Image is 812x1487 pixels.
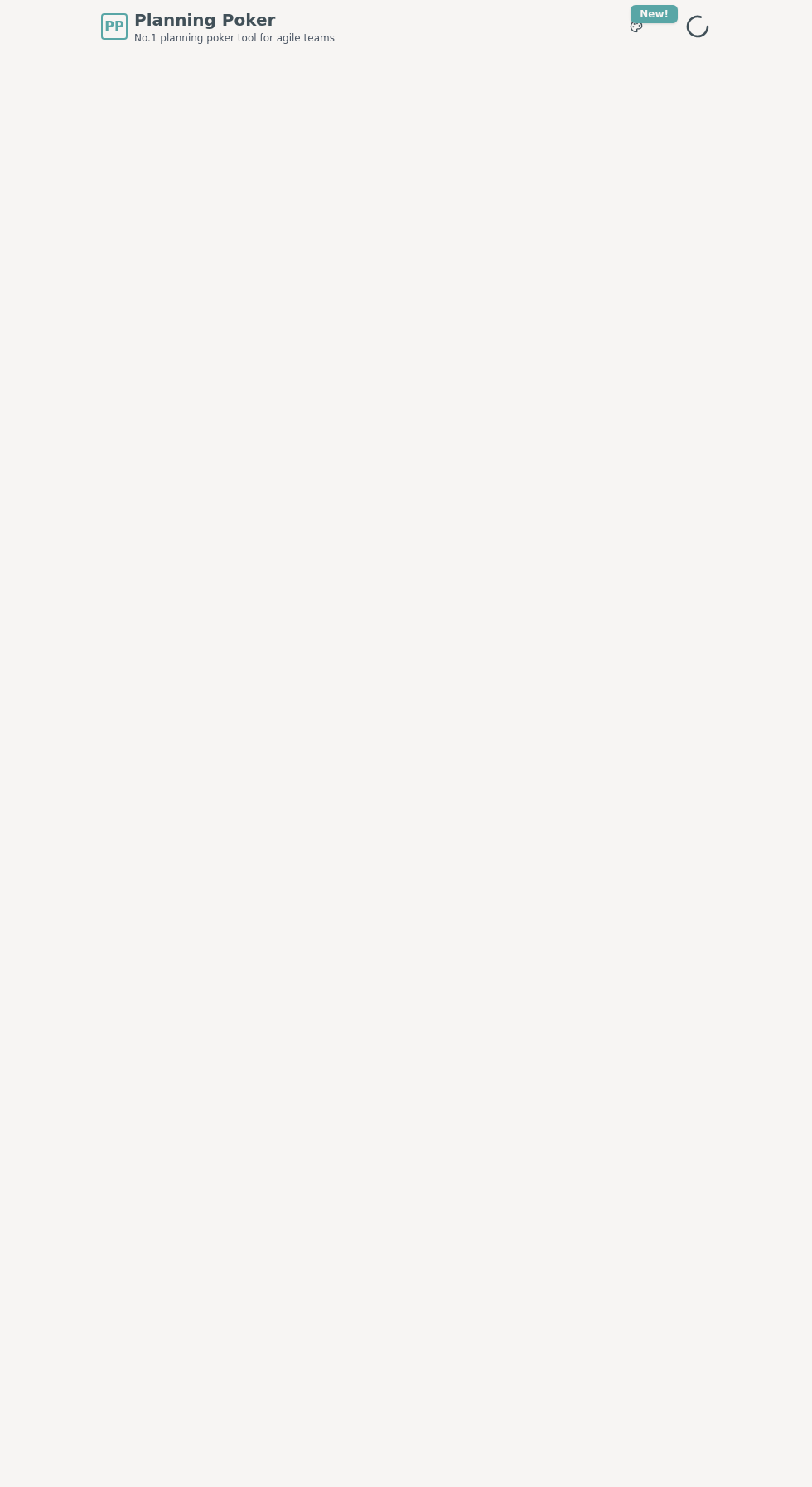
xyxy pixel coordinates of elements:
[134,8,335,31] span: Planning Poker
[101,8,335,45] a: PPPlanning PokerNo.1 planning poker tool for agile teams
[621,12,651,41] button: New!
[104,17,123,36] span: PP
[631,5,678,23] div: New!
[134,31,335,45] span: No.1 planning poker tool for agile teams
